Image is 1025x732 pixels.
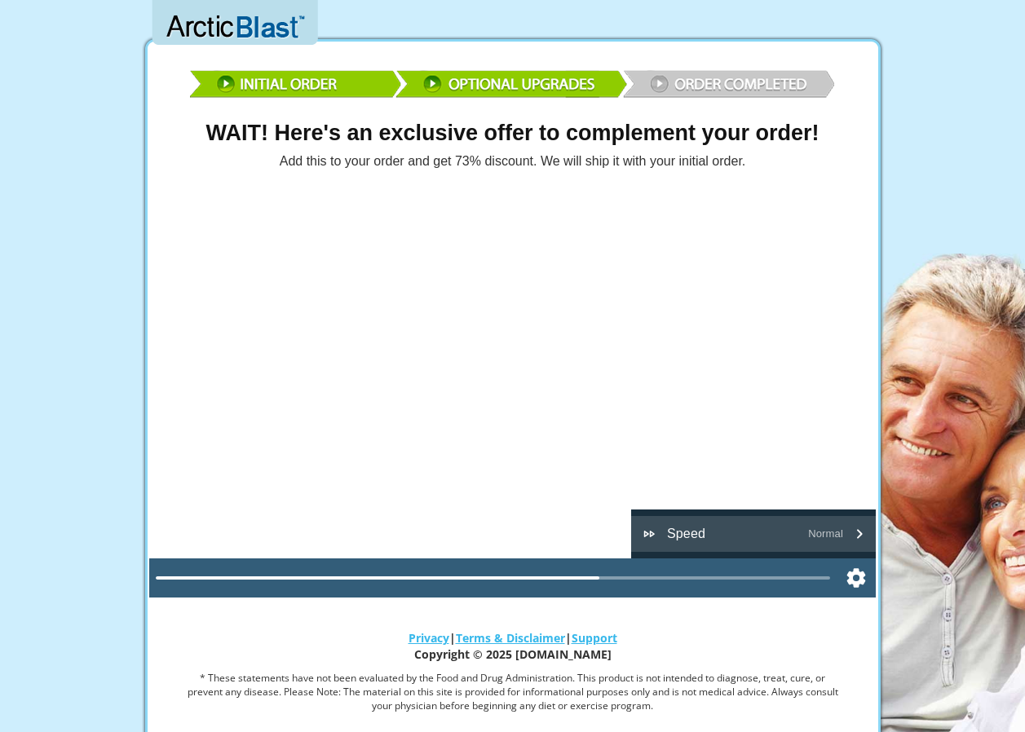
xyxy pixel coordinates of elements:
[456,630,565,646] a: Terms & Disclaimer
[187,630,838,663] p: | | Copyright © 2025 [DOMAIN_NAME]
[187,58,839,105] img: reviewbar.png
[667,524,705,544] span: Speed
[142,154,884,169] h4: Add this to your order and get 73% discount. We will ship it with your initial order.
[409,630,449,646] a: Privacy
[187,671,838,712] p: * These statements have not been evaluated by the Food and Drug Administration. This product is n...
[572,630,617,646] a: Support
[631,516,876,552] button: Playback speed
[809,527,844,541] span: Normal
[837,558,876,598] button: Settings
[142,121,884,146] h1: WAIT! Here's an exclusive offer to complement your order!
[631,509,876,558] div: Settings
